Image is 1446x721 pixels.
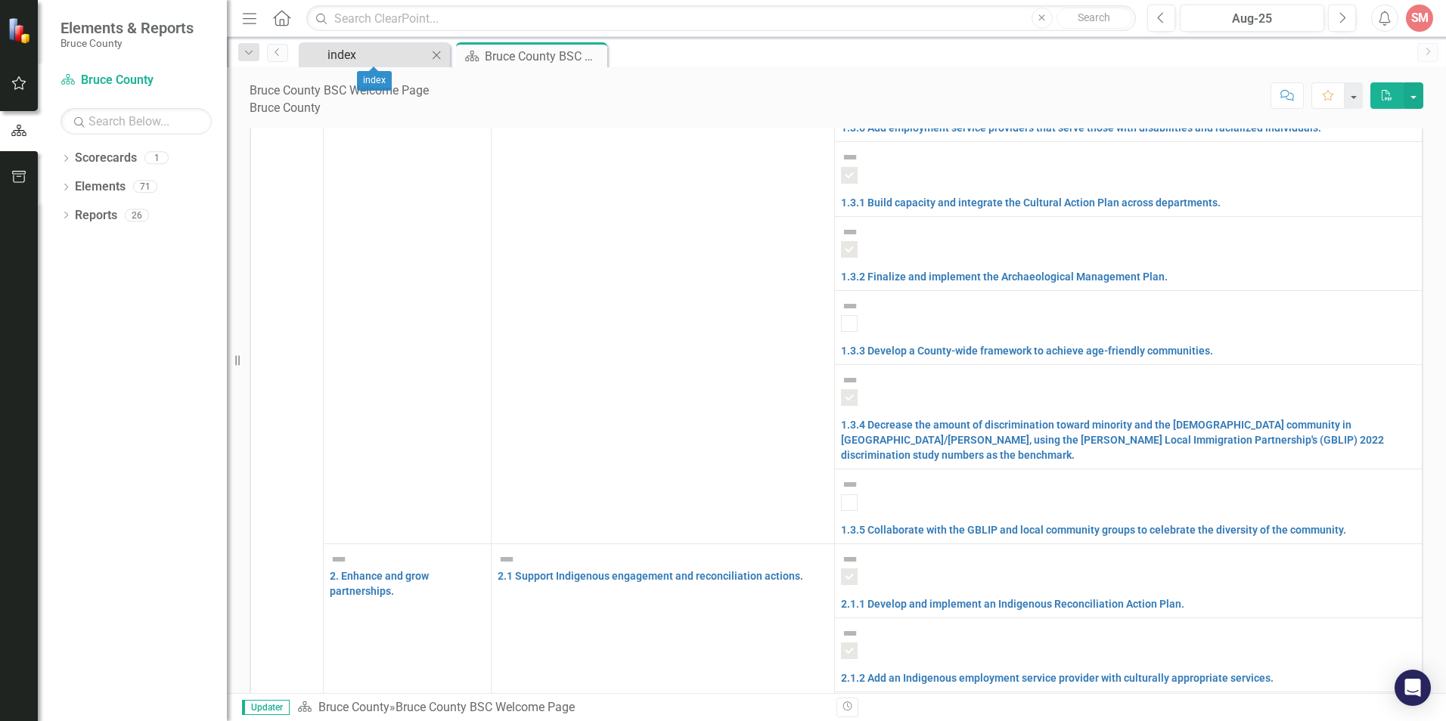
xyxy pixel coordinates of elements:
[841,524,1346,536] a: 1.3.5 Collaborate with the GBLIP and local community groups to celebrate the diversity of the com...
[327,45,427,64] div: index
[1180,5,1324,32] button: Aug-25
[396,700,575,714] div: Bruce County BSC Welcome Page
[1185,10,1319,28] div: Aug-25
[498,550,516,568] img: Not Defined
[835,142,1423,216] td: Double-Click to Edit Right Click for Context Menu
[250,82,429,100] div: Bruce County BSC Welcome Page
[303,45,427,64] a: index
[61,72,212,89] a: Bruce County
[841,419,1384,461] a: 1.3.4 Decrease the amount of discrimination toward minority and the [DEMOGRAPHIC_DATA] community ...
[75,178,126,196] a: Elements
[841,271,1168,283] a: 1.3.2 Finalize and implement the Archaeological Management Plan.
[357,71,392,91] div: index
[61,37,194,49] small: Bruce County
[61,19,194,37] span: Elements & Reports
[841,624,859,642] img: Not Defined
[8,17,34,43] img: ClearPoint Strategy
[1057,8,1132,29] button: Search
[841,672,1274,684] a: 2.1.2 Add an Indigenous employment service provider with culturally appropriate services.
[835,216,1423,290] td: Double-Click to Edit Right Click for Context Menu
[330,550,348,568] img: Not Defined
[841,122,1321,134] a: 1.3.6 Add employment service providers that serve those with disabilities and racialized individu...
[1406,5,1433,32] button: SM
[485,47,604,66] div: Bruce County BSC Welcome Page
[125,209,149,221] div: 26
[841,371,859,389] img: Not Defined
[133,181,157,193] div: 71
[1395,670,1431,706] div: Open Intercom Messenger
[841,550,859,568] img: Not Defined
[841,223,859,241] img: Not Defined
[144,152,169,165] div: 1
[491,67,835,543] td: Double-Click to Edit Right Click for Context Menu
[498,570,803,582] a: 2.1 Support Indigenous engagement and reconciliation actions.
[841,345,1213,357] a: 1.3.3 Develop a County-wide framework to achieve age-friendly communities.
[1078,11,1110,23] span: Search
[841,148,859,166] img: Not Defined
[835,290,1423,364] td: Double-Click to Edit Right Click for Context Menu
[835,469,1423,543] td: Double-Click to Edit Right Click for Context Menu
[835,365,1423,469] td: Double-Click to Edit Right Click for Context Menu
[61,108,212,135] input: Search Below...
[841,475,859,494] img: Not Defined
[841,297,859,315] img: Not Defined
[75,207,117,224] a: Reports
[242,700,290,715] span: Updater
[306,5,1136,32] input: Search ClearPoint...
[297,699,825,716] div: »
[318,700,389,714] a: Bruce County
[835,543,1423,617] td: Double-Click to Edit Right Click for Context Menu
[75,150,137,167] a: Scorecards
[841,196,1221,209] a: 1.3.1 Build capacity and integrate the Cultural Action Plan across departments.
[835,618,1423,692] td: Double-Click to Edit Right Click for Context Menu
[841,598,1184,610] a: 2.1.1 Develop and implement an Indigenous Reconciliation Action Plan.
[250,100,429,117] div: Bruce County
[330,570,429,597] a: 2. Enhance and grow partnerships.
